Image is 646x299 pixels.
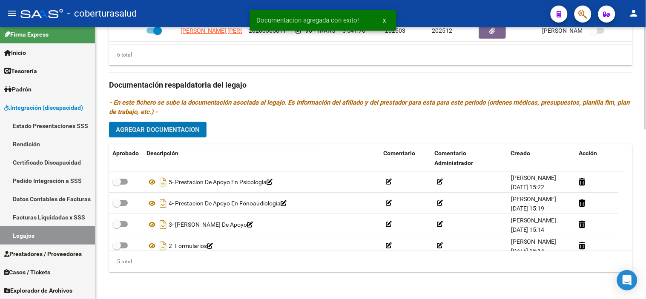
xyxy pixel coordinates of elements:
[4,286,72,295] span: Explorador de Archivos
[112,150,139,157] span: Aprobado
[158,218,169,231] i: Descargar documento
[376,13,393,28] button: x
[431,144,508,172] datatable-header-cell: Comentario Administrador
[511,184,545,191] span: [DATE] 15:22
[116,126,200,134] span: Agregar Documentacion
[109,99,630,116] i: - En este fichero se sube la documentación asociada al legajo. Es información del afiliado y del ...
[109,79,632,91] h3: Documentación respaldatoria del legajo
[579,150,597,157] span: Acción
[380,144,431,172] datatable-header-cell: Comentario
[4,30,49,39] span: Firma Express
[4,249,82,259] span: Prestadores / Proveedores
[4,268,50,277] span: Casos / Tickets
[143,144,380,172] datatable-header-cell: Descripción
[511,205,545,212] span: [DATE] 15:19
[158,196,169,210] i: Descargar documento
[146,196,376,210] div: 4- Prestacion De Apoyo En Fonoaudiologia
[617,270,637,290] div: Open Intercom Messenger
[257,16,359,25] span: Documentacion agregada con exito!
[629,8,639,18] mat-icon: person
[109,144,143,172] datatable-header-cell: Aprobado
[383,150,415,157] span: Comentario
[576,144,618,172] datatable-header-cell: Acción
[4,103,83,112] span: Integración (discapacidad)
[511,174,557,181] span: [PERSON_NAME]
[4,48,26,57] span: Inicio
[511,238,557,245] span: [PERSON_NAME]
[511,150,531,157] span: Creado
[511,248,545,254] span: [DATE] 15:14
[432,27,452,34] span: 202512
[158,239,169,253] i: Descargar documento
[4,66,37,76] span: Tesorería
[146,175,376,189] div: 5- Prestacion De Apoyo En Psicologia
[67,4,137,23] span: - coberturasalud
[181,27,273,34] span: [PERSON_NAME] [PERSON_NAME]
[146,150,178,157] span: Descripción
[543,27,609,34] span: [PERSON_NAME] [DATE]
[511,196,557,202] span: [PERSON_NAME]
[4,85,32,94] span: Padrón
[109,257,132,266] div: 5 total
[146,218,376,231] div: 3- [PERSON_NAME] De Apoyo
[383,17,386,24] span: x
[109,122,207,137] button: Agregar Documentacion
[434,150,473,166] span: Comentario Administrador
[511,226,545,233] span: [DATE] 15:14
[511,217,557,224] span: [PERSON_NAME]
[158,175,169,189] i: Descargar documento
[109,50,132,60] div: 6 total
[7,8,17,18] mat-icon: menu
[146,239,376,253] div: 2- Formularios
[508,144,576,172] datatable-header-cell: Creado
